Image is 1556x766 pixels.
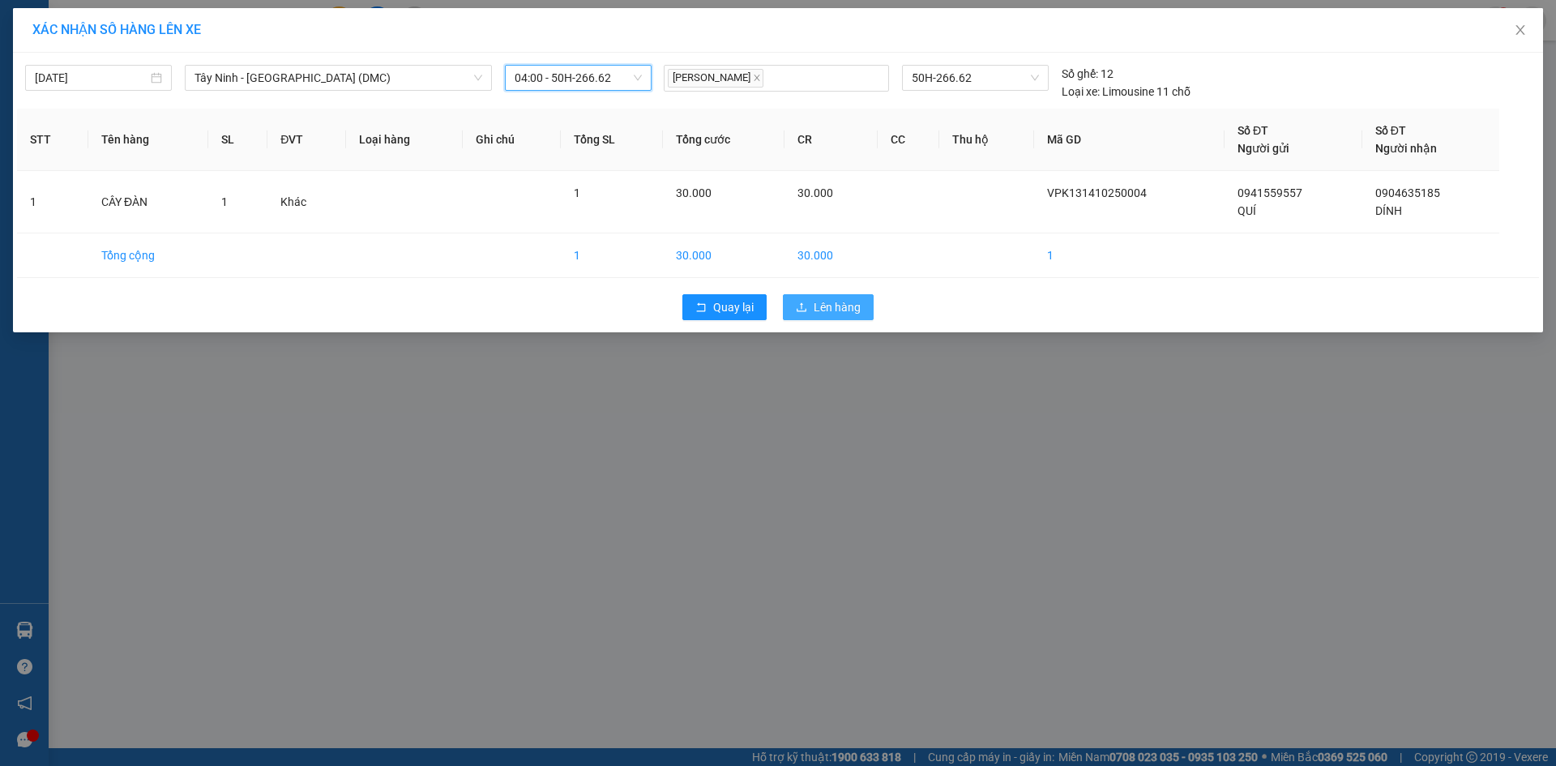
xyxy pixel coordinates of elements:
button: Close [1498,8,1543,53]
td: 30.000 [663,233,784,278]
th: Tổng SL [561,109,663,171]
th: Mã GD [1034,109,1225,171]
span: [PERSON_NAME] [668,69,763,88]
span: Tây Ninh - Sài Gòn (DMC) [194,66,482,90]
span: rollback [695,302,707,315]
span: Lên hàng [814,298,861,316]
span: Loại xe: [1062,83,1100,101]
span: DÍNH [1375,204,1402,217]
th: SL [208,109,267,171]
span: XÁC NHẬN SỐ HÀNG LÊN XE [32,22,201,37]
span: 30.000 [797,186,833,199]
td: Khác [267,171,346,233]
input: 15/10/2025 [35,69,147,87]
span: upload [796,302,807,315]
td: 30.000 [784,233,878,278]
span: Người gửi [1238,142,1289,155]
span: 1 [574,186,580,199]
button: uploadLên hàng [783,294,874,320]
span: close [1514,24,1527,36]
span: Số ĐT [1238,124,1268,137]
th: Tổng cước [663,109,784,171]
th: Tên hàng [88,109,209,171]
span: Số ghế: [1062,65,1098,83]
span: 0904635185 [1375,186,1440,199]
th: Loại hàng [346,109,463,171]
button: rollbackQuay lại [682,294,767,320]
th: CR [784,109,878,171]
div: 12 [1062,65,1114,83]
span: 04:00 - 50H-266.62 [515,66,642,90]
th: Ghi chú [463,109,561,171]
th: ĐVT [267,109,346,171]
td: 1 [1034,233,1225,278]
td: 1 [561,233,663,278]
span: 1 [221,195,228,208]
span: VPK131410250004 [1047,186,1147,199]
th: Thu hộ [939,109,1034,171]
span: 50H-266.62 [912,66,1038,90]
div: Limousine 11 chỗ [1062,83,1191,101]
td: Tổng cộng [88,233,209,278]
span: Số ĐT [1375,124,1406,137]
span: QUÍ [1238,204,1256,217]
td: CÂY ĐÀN [88,171,209,233]
span: Quay lại [713,298,754,316]
td: 1 [17,171,88,233]
span: down [473,73,483,83]
th: CC [878,109,939,171]
span: 0941559557 [1238,186,1302,199]
span: close [753,74,761,82]
span: Người nhận [1375,142,1437,155]
th: STT [17,109,88,171]
span: 30.000 [676,186,712,199]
